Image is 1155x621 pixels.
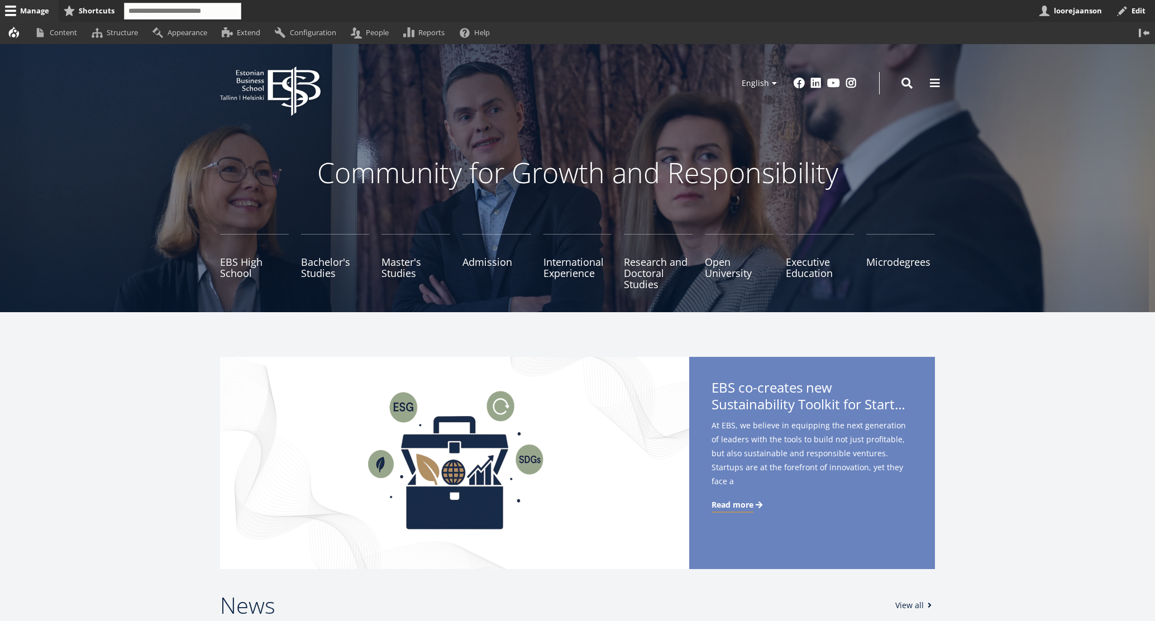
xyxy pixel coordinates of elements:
[786,234,855,290] a: Executive Education
[220,357,689,569] img: Startup toolkit image
[455,22,500,44] a: Help
[217,22,270,44] a: Extend
[220,234,289,290] a: EBS High School
[712,379,913,416] span: EBS co-creates new
[712,499,753,510] span: Read more
[346,22,398,44] a: People
[270,22,346,44] a: Configuration
[147,22,217,44] a: Appearance
[705,234,774,290] a: Open University
[895,600,935,611] a: View all
[624,234,693,290] a: Research and Doctoral Studies
[827,78,840,89] a: Youtube
[712,499,765,510] a: Read more
[794,78,805,89] a: Facebook
[543,234,612,290] a: International Experience
[846,78,857,89] a: Instagram
[712,396,913,413] span: Sustainability Toolkit for Startups
[1133,22,1155,44] button: Vertical orientation
[810,78,822,89] a: Linkedin
[87,22,147,44] a: Structure
[281,156,874,189] p: Community for Growth and Responsibility
[712,418,913,506] span: At EBS, we believe in equipping the next generation of leaders with the tools to build not just p...
[381,234,450,290] a: Master's Studies
[30,22,87,44] a: Content
[301,234,370,290] a: Bachelor's Studies
[462,234,531,290] a: Admission
[220,591,884,619] h2: News
[866,234,935,290] a: Microdegrees
[399,22,455,44] a: Reports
